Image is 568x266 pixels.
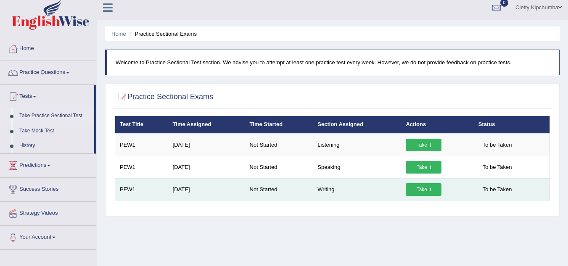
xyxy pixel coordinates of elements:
[0,85,94,106] a: Tests
[115,116,168,134] th: Test Title
[313,134,401,156] td: Listening
[406,183,441,196] a: Take it
[16,138,94,153] a: History
[474,116,550,134] th: Status
[127,30,197,38] li: Practice Sectional Exams
[16,124,94,139] a: Take Mock Test
[168,134,245,156] td: [DATE]
[313,156,401,178] td: Speaking
[478,139,516,151] span: To be Taken
[0,178,96,199] a: Success Stories
[16,108,94,124] a: Take Practice Sectional Test
[115,134,168,156] td: PEW1
[245,134,313,156] td: Not Started
[406,161,441,174] a: Take it
[401,116,473,134] th: Actions
[245,116,313,134] th: Time Started
[168,178,245,200] td: [DATE]
[0,226,96,247] a: Your Account
[115,178,168,200] td: PEW1
[245,156,313,178] td: Not Started
[116,58,551,66] p: Welcome to Practice Sectional Test section. We advise you to attempt at least one practice test e...
[168,116,245,134] th: Time Assigned
[0,202,96,223] a: Strategy Videos
[245,178,313,200] td: Not Started
[0,154,96,175] a: Predictions
[115,156,168,178] td: PEW1
[111,31,126,37] a: Home
[406,139,441,151] a: Take it
[313,178,401,200] td: Writing
[478,183,516,196] span: To be Taken
[478,161,516,174] span: To be Taken
[0,61,96,82] a: Practice Questions
[0,37,96,58] a: Home
[168,156,245,178] td: [DATE]
[313,116,401,134] th: Section Assigned
[115,91,213,103] h2: Practice Sectional Exams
